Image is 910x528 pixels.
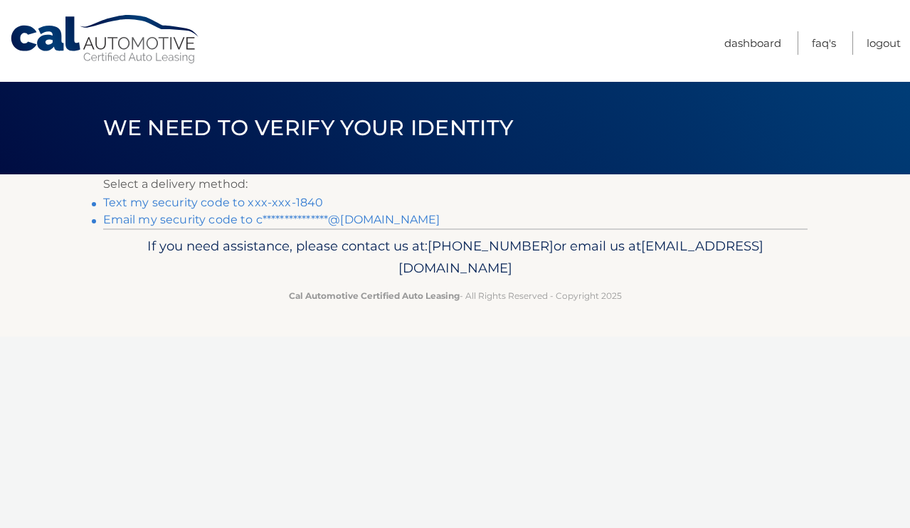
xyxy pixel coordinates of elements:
p: Select a delivery method: [103,174,808,194]
p: If you need assistance, please contact us at: or email us at [112,235,798,280]
a: FAQ's [812,31,836,55]
p: - All Rights Reserved - Copyright 2025 [112,288,798,303]
span: [PHONE_NUMBER] [428,238,554,254]
a: Text my security code to xxx-xxx-1840 [103,196,324,209]
a: Cal Automotive [9,14,201,65]
span: We need to verify your identity [103,115,514,141]
a: Logout [867,31,901,55]
a: Dashboard [724,31,781,55]
strong: Cal Automotive Certified Auto Leasing [289,290,460,301]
